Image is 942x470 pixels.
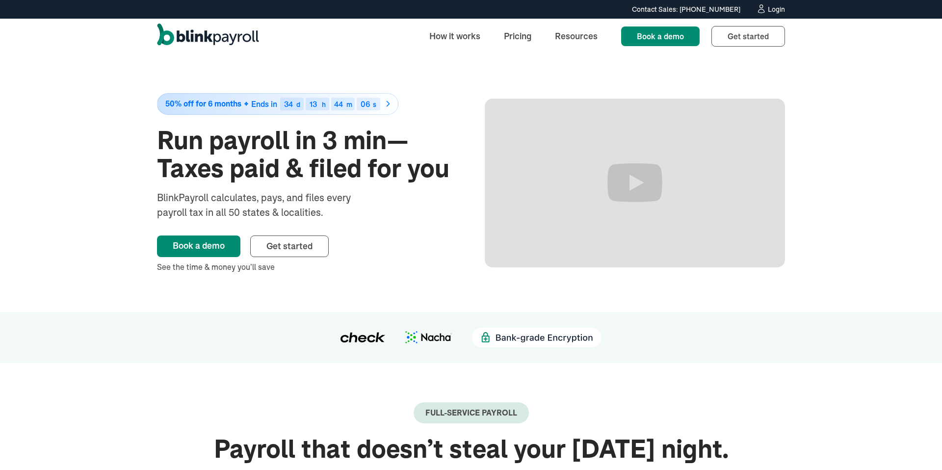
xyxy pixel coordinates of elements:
[165,100,241,108] span: 50% off for 6 months
[157,24,259,49] a: home
[425,408,517,418] div: Full-Service payroll
[632,4,740,15] div: Contact Sales: [PHONE_NUMBER]
[157,235,240,257] a: Book a demo
[768,6,785,13] div: Login
[637,31,684,41] span: Book a demo
[373,101,376,108] div: s
[157,190,377,220] div: BlinkPayroll calculates, pays, and files every payroll tax in all 50 states & localities.
[322,101,326,108] div: h
[621,26,700,46] a: Book a demo
[296,101,300,108] div: d
[157,261,457,273] div: See the time & money you’ll save
[266,240,313,252] span: Get started
[711,26,785,47] a: Get started
[728,31,769,41] span: Get started
[756,4,785,15] a: Login
[346,101,352,108] div: m
[361,99,370,109] span: 06
[251,99,277,109] span: Ends in
[284,99,293,109] span: 34
[496,26,539,47] a: Pricing
[250,235,329,257] a: Get started
[485,99,785,267] iframe: Run Payroll in 3 min with BlinkPayroll
[157,93,457,115] a: 50% off for 6 monthsEnds in34d13h44m06s
[547,26,605,47] a: Resources
[157,127,457,183] h1: Run payroll in 3 min—Taxes paid & filed for you
[157,435,785,463] h2: Payroll that doesn’t steal your [DATE] night.
[421,26,488,47] a: How it works
[310,99,317,109] span: 13
[334,99,343,109] span: 44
